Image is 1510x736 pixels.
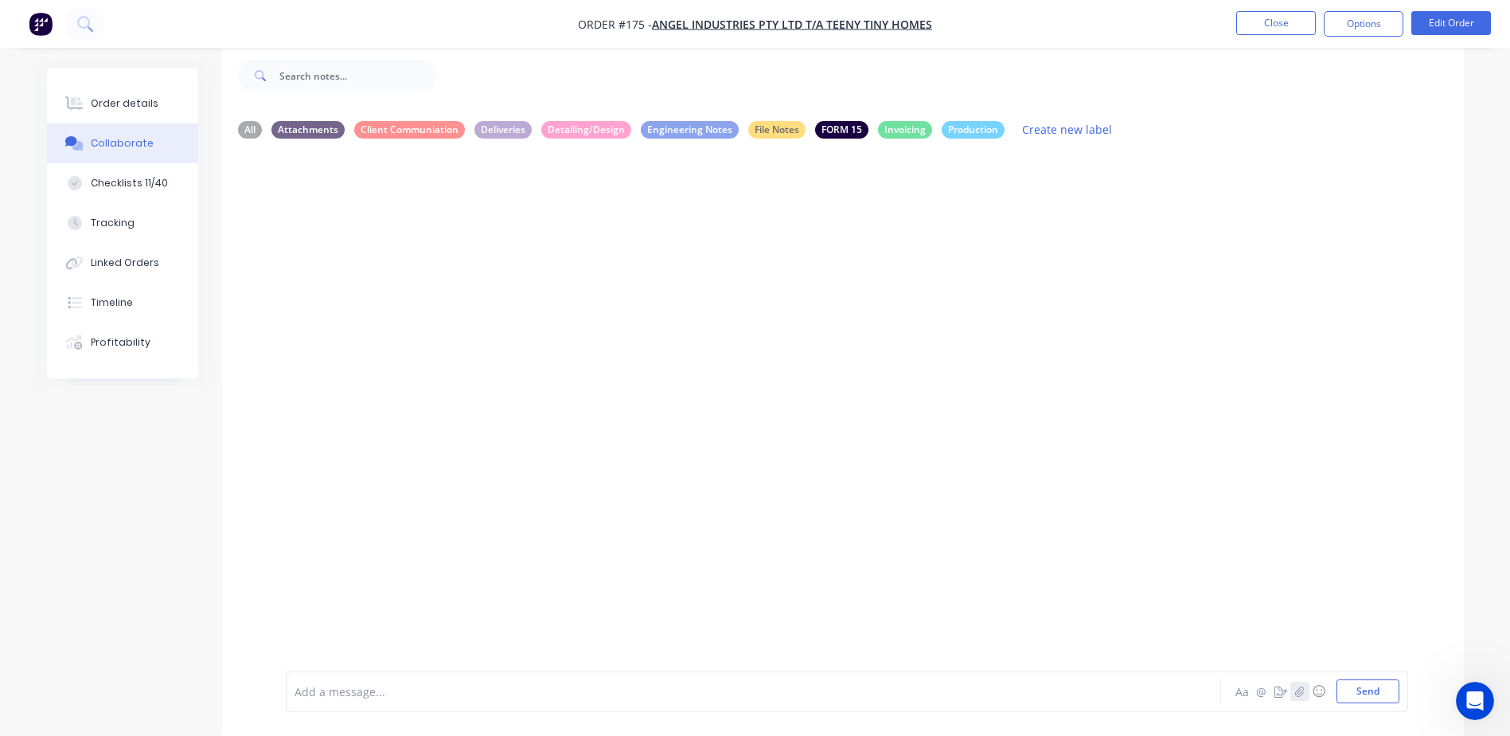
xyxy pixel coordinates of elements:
div: Collaborate [91,136,154,151]
div: Profitability [91,335,150,350]
button: Options [1324,11,1403,37]
div: Order details [91,96,158,111]
button: Collaborate [47,123,198,163]
img: Factory [29,12,53,36]
button: Linked Orders [47,243,198,283]
div: Linked Orders [91,256,159,270]
a: Angel Industries Pty Ltd t/a Teeny Tiny Homes [652,17,932,32]
button: Aa [1233,682,1252,701]
button: Edit Order [1411,11,1491,35]
div: Engineering Notes [641,121,739,139]
div: FORM 15 [815,121,868,139]
button: Profitability [47,323,198,362]
div: Detailing/Design [541,121,631,139]
button: Create new label [1014,119,1121,140]
button: Send [1336,679,1399,703]
div: Production [942,121,1005,139]
input: Search notes... [279,60,437,92]
button: Timeline [47,283,198,323]
span: Order #175 - [578,17,652,32]
div: Checklists 11/40 [91,176,168,190]
div: All [238,121,262,139]
button: Close [1236,11,1316,35]
button: Order details [47,84,198,123]
button: Checklists 11/40 [47,163,198,203]
div: Attachments [271,121,345,139]
div: Tracking [91,216,135,230]
div: File Notes [748,121,806,139]
div: Client Communiation [354,121,465,139]
button: Tracking [47,203,198,243]
div: Timeline [91,296,133,310]
button: ☺ [1309,682,1329,701]
div: Deliveries [474,121,532,139]
iframe: Intercom live chat [1456,682,1494,720]
div: Invoicing [878,121,932,139]
button: @ [1252,682,1271,701]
